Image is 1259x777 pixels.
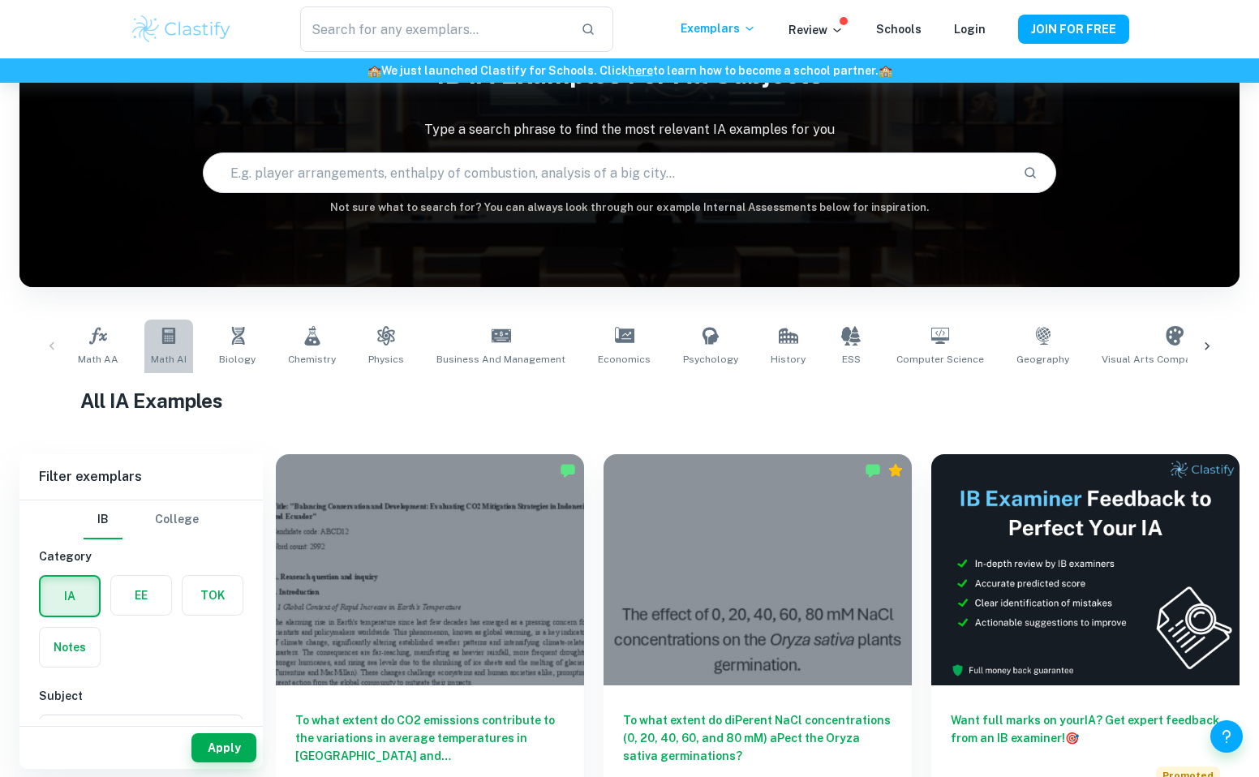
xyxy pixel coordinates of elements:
h6: Not sure what to search for? You can always look through our example Internal Assessments below f... [19,200,1240,216]
span: Economics [598,352,651,367]
span: Visual Arts Comparative Study [1102,352,1248,367]
span: 🏫 [879,64,892,77]
a: Schools [876,23,922,36]
div: Filter type choice [84,500,199,539]
span: Math AI [151,352,187,367]
h6: To what extent do CO2 emissions contribute to the variations in average temperatures in [GEOGRAPH... [295,711,565,765]
span: Business and Management [436,352,565,367]
span: Biology [219,352,256,367]
span: Math AA [78,352,118,367]
span: Geography [1016,352,1069,367]
span: Chemistry [288,352,336,367]
button: College [155,500,199,539]
h6: Category [39,547,243,565]
button: Apply [191,733,256,762]
input: E.g. player arrangements, enthalpy of combustion, analysis of a big city... [204,150,1011,195]
p: Exemplars [681,19,756,37]
button: Notes [40,628,100,667]
img: Thumbnail [931,454,1240,685]
input: Search for any exemplars... [300,6,568,52]
img: Marked [865,462,881,479]
button: EE [111,576,171,615]
span: 🎯 [1065,732,1079,745]
img: Marked [560,462,576,479]
h6: Want full marks on your IA ? Get expert feedback from an IB examiner! [951,711,1220,747]
span: Computer Science [896,352,984,367]
span: ESS [842,352,861,367]
h6: Subject [39,687,243,705]
button: IB [84,500,122,539]
p: Review [788,21,844,39]
h6: Filter exemplars [19,454,263,500]
button: IA [41,577,99,616]
a: here [628,64,653,77]
h6: We just launched Clastify for Schools. Click to learn how to become a school partner. [3,62,1256,79]
button: Help and Feedback [1210,720,1243,753]
button: TOK [183,576,243,615]
div: Premium [887,462,904,479]
h6: To what extent do diPerent NaCl concentrations (0, 20, 40, 60, and 80 mM) aPect the Oryza sativa ... [623,711,892,765]
span: Psychology [683,352,738,367]
p: Type a search phrase to find the most relevant IA examples for you [19,120,1240,140]
span: Physics [368,352,404,367]
span: History [771,352,806,367]
button: JOIN FOR FREE [1018,15,1129,44]
a: Login [954,23,986,36]
img: Clastify logo [130,13,233,45]
button: Search [1016,159,1044,187]
h1: All IA Examples [80,386,1179,415]
span: 🏫 [367,64,381,77]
